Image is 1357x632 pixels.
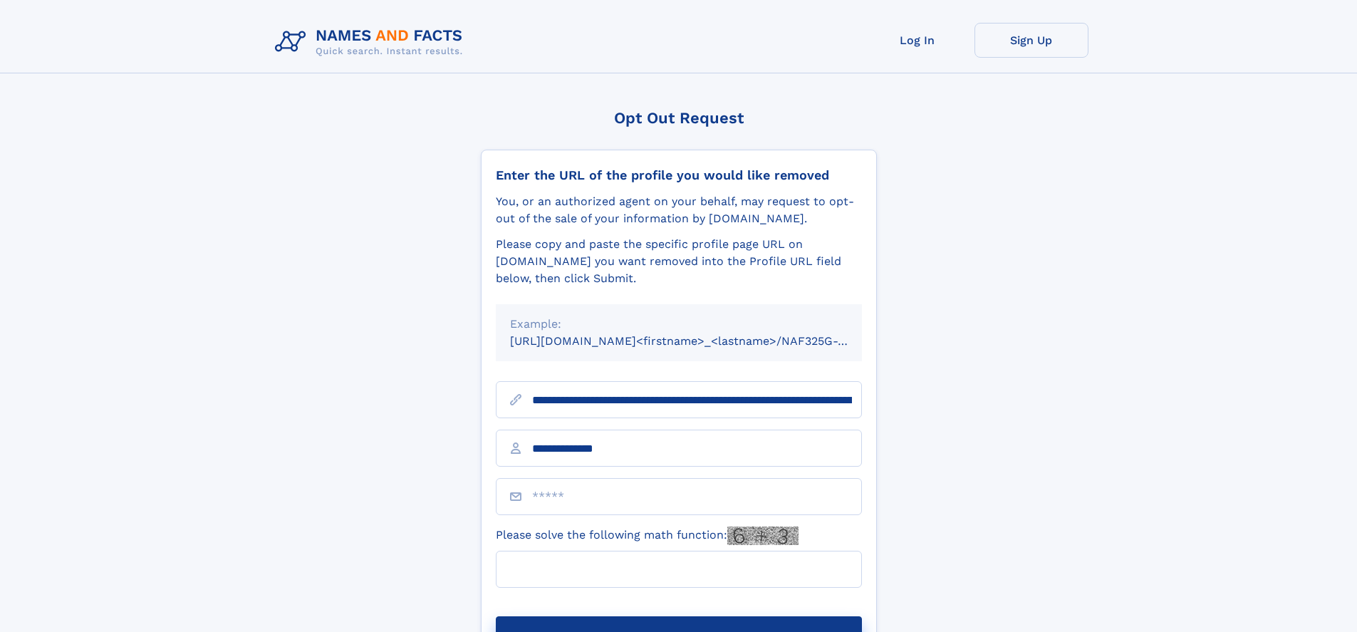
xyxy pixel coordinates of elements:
div: Please copy and paste the specific profile page URL on [DOMAIN_NAME] you want removed into the Pr... [496,236,862,287]
a: Sign Up [974,23,1088,58]
div: You, or an authorized agent on your behalf, may request to opt-out of the sale of your informatio... [496,193,862,227]
a: Log In [861,23,974,58]
div: Opt Out Request [481,109,877,127]
img: Logo Names and Facts [269,23,474,61]
small: [URL][DOMAIN_NAME]<firstname>_<lastname>/NAF325G-xxxxxxxx [510,334,889,348]
label: Please solve the following math function: [496,527,799,545]
div: Example: [510,316,848,333]
div: Enter the URL of the profile you would like removed [496,167,862,183]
